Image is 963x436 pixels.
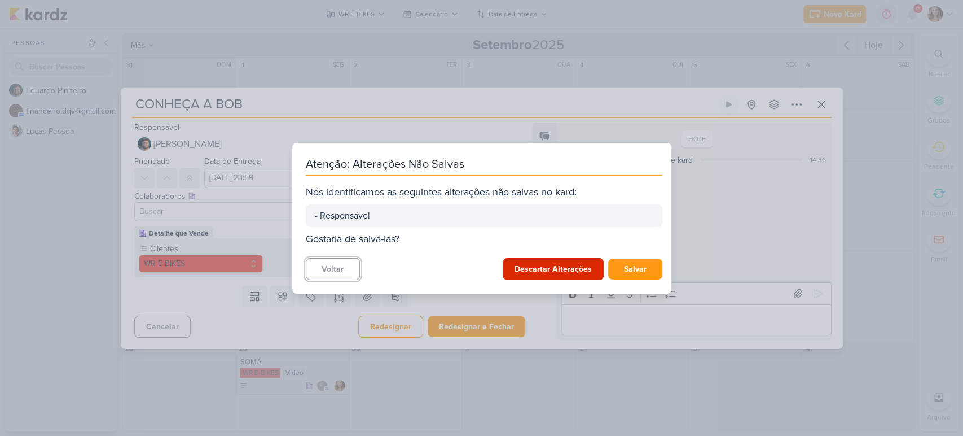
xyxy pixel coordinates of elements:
button: Salvar [608,259,662,280]
div: Nós identificamos as seguintes alterações não salvas no kard: [306,185,662,200]
div: Gostaria de salvá-las? [306,232,662,247]
div: - Responsável [315,209,653,223]
div: Atenção: Alterações Não Salvas [306,156,662,176]
button: Descartar Alterações [503,258,604,280]
button: Voltar [306,258,360,280]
